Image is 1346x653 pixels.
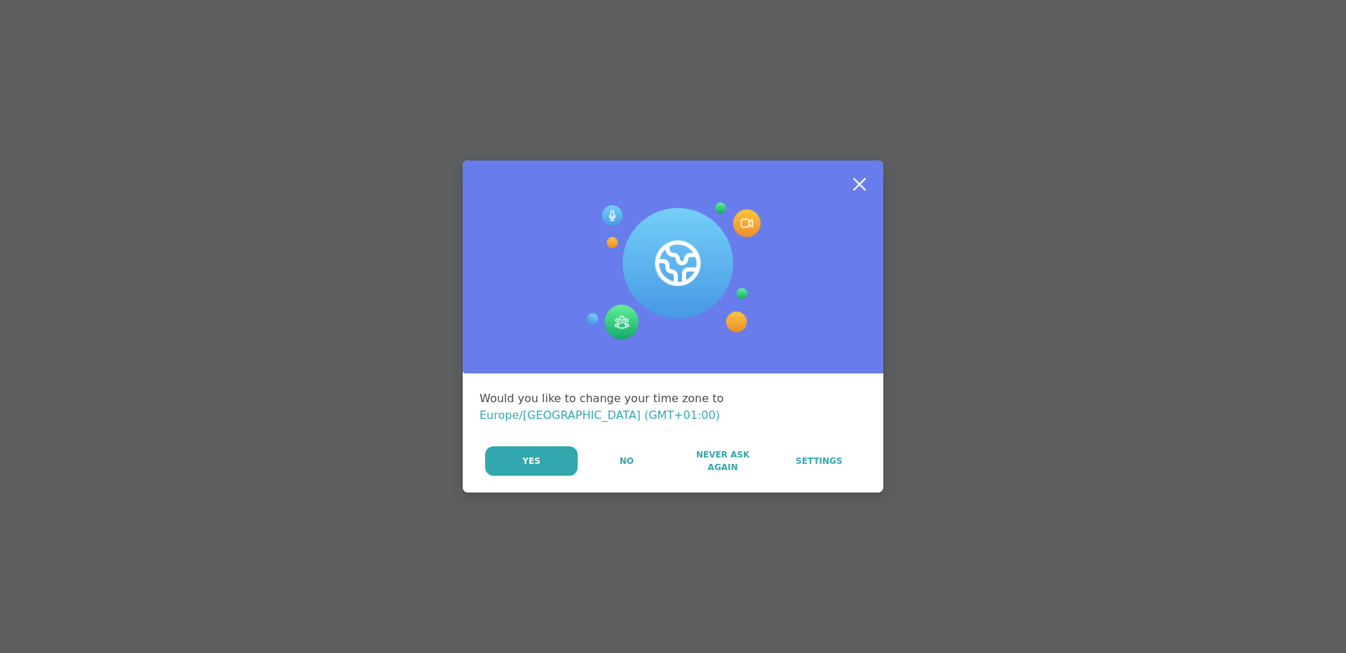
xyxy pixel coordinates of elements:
[682,448,763,474] span: Never Ask Again
[772,446,866,476] a: Settings
[485,446,578,476] button: Yes
[480,408,720,422] span: Europe/[GEOGRAPHIC_DATA] (GMT+01:00)
[522,455,541,467] span: Yes
[480,390,866,424] div: Would you like to change your time zone to
[579,446,674,476] button: No
[675,446,770,476] button: Never Ask Again
[796,455,843,467] span: Settings
[620,455,634,467] span: No
[585,202,761,340] img: Session Experience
